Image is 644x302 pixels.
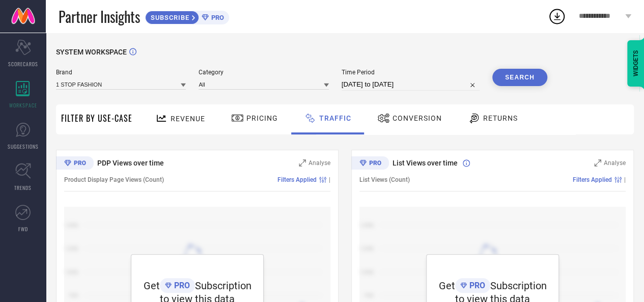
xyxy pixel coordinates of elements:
[145,8,229,24] a: SUBSCRIBEPRO
[483,114,518,122] span: Returns
[492,69,547,86] button: Search
[8,60,38,68] span: SCORECARDS
[209,14,224,21] span: PRO
[359,176,410,183] span: List Views (Count)
[59,6,140,27] span: Partner Insights
[393,114,442,122] span: Conversion
[299,159,306,167] svg: Zoom
[277,176,317,183] span: Filters Applied
[309,159,330,167] span: Analyse
[342,69,480,76] span: Time Period
[490,280,547,292] span: Subscription
[9,101,37,109] span: WORKSPACE
[246,114,278,122] span: Pricing
[351,156,389,172] div: Premium
[64,176,164,183] span: Product Display Page Views (Count)
[18,225,28,233] span: FWD
[172,281,190,290] span: PRO
[393,159,458,167] span: List Views over time
[8,143,39,150] span: SUGGESTIONS
[199,69,328,76] span: Category
[467,281,485,290] span: PRO
[624,176,626,183] span: |
[594,159,601,167] svg: Zoom
[56,156,94,172] div: Premium
[573,176,612,183] span: Filters Applied
[146,14,192,21] span: SUBSCRIBE
[604,159,626,167] span: Analyse
[329,176,330,183] span: |
[319,114,351,122] span: Traffic
[14,184,32,191] span: TRENDS
[195,280,251,292] span: Subscription
[56,48,127,56] span: SYSTEM WORKSPACE
[144,280,160,292] span: Get
[171,115,205,123] span: Revenue
[439,280,455,292] span: Get
[548,7,566,25] div: Open download list
[56,69,186,76] span: Brand
[97,159,164,167] span: PDP Views over time
[61,112,132,124] span: Filter By Use-Case
[342,78,480,91] input: Select time period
